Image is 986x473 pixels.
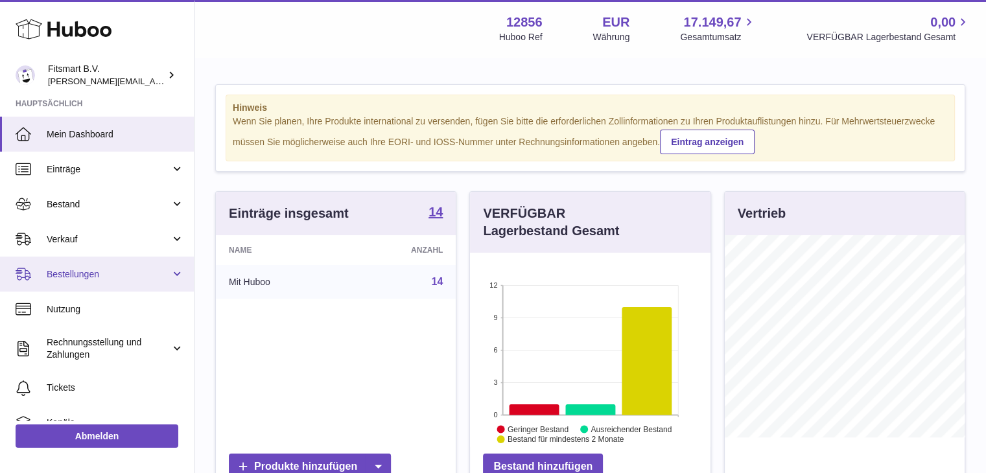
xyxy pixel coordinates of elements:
div: Fitsmart B.V. [48,63,165,87]
a: 14 [428,205,443,221]
text: Geringer Bestand [508,424,569,433]
div: Währung [593,31,630,43]
span: [PERSON_NAME][EMAIL_ADDRESS][DOMAIN_NAME] [48,76,260,86]
a: 17.149,67 Gesamtumsatz [680,14,756,43]
span: Tickets [47,382,184,394]
text: Bestand für mindestens 2 Monate [508,435,624,444]
strong: Hinweis [233,102,948,114]
span: VERFÜGBAR Lagerbestand Gesamt [806,31,970,43]
th: Anzahl [345,235,456,265]
div: Huboo Ref [499,31,543,43]
span: Nutzung [47,303,184,316]
span: Bestellungen [47,268,170,281]
td: Mit Huboo [216,265,345,299]
h3: Einträge insgesamt [229,205,349,222]
strong: 12856 [506,14,543,31]
div: Wenn Sie planen, Ihre Produkte international zu versenden, fügen Sie bitte die erforderlichen Zol... [233,115,948,154]
span: Mein Dashboard [47,128,184,141]
strong: EUR [602,14,629,31]
span: Einträge [47,163,170,176]
text: 9 [494,314,498,321]
span: Rechnungsstellung und Zahlungen [47,336,170,361]
text: 0 [494,411,498,419]
h3: Vertrieb [738,205,786,222]
text: 6 [494,346,498,354]
a: Eintrag anzeigen [660,130,755,154]
strong: 14 [428,205,443,218]
span: 0,00 [930,14,956,31]
span: 17.149,67 [683,14,741,31]
a: Abmelden [16,424,178,448]
span: Bestand [47,198,170,211]
img: jonathan@leaderoo.com [16,65,35,85]
th: Name [216,235,345,265]
span: Kanäle [47,417,184,429]
text: 12 [490,281,498,289]
a: 14 [432,276,443,287]
text: 3 [494,378,498,386]
span: Gesamtumsatz [680,31,756,43]
text: Ausreichender Bestand [591,424,672,433]
a: 0,00 VERFÜGBAR Lagerbestand Gesamt [806,14,970,43]
span: Verkauf [47,233,170,246]
h3: VERFÜGBAR Lagerbestand Gesamt [483,205,651,240]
